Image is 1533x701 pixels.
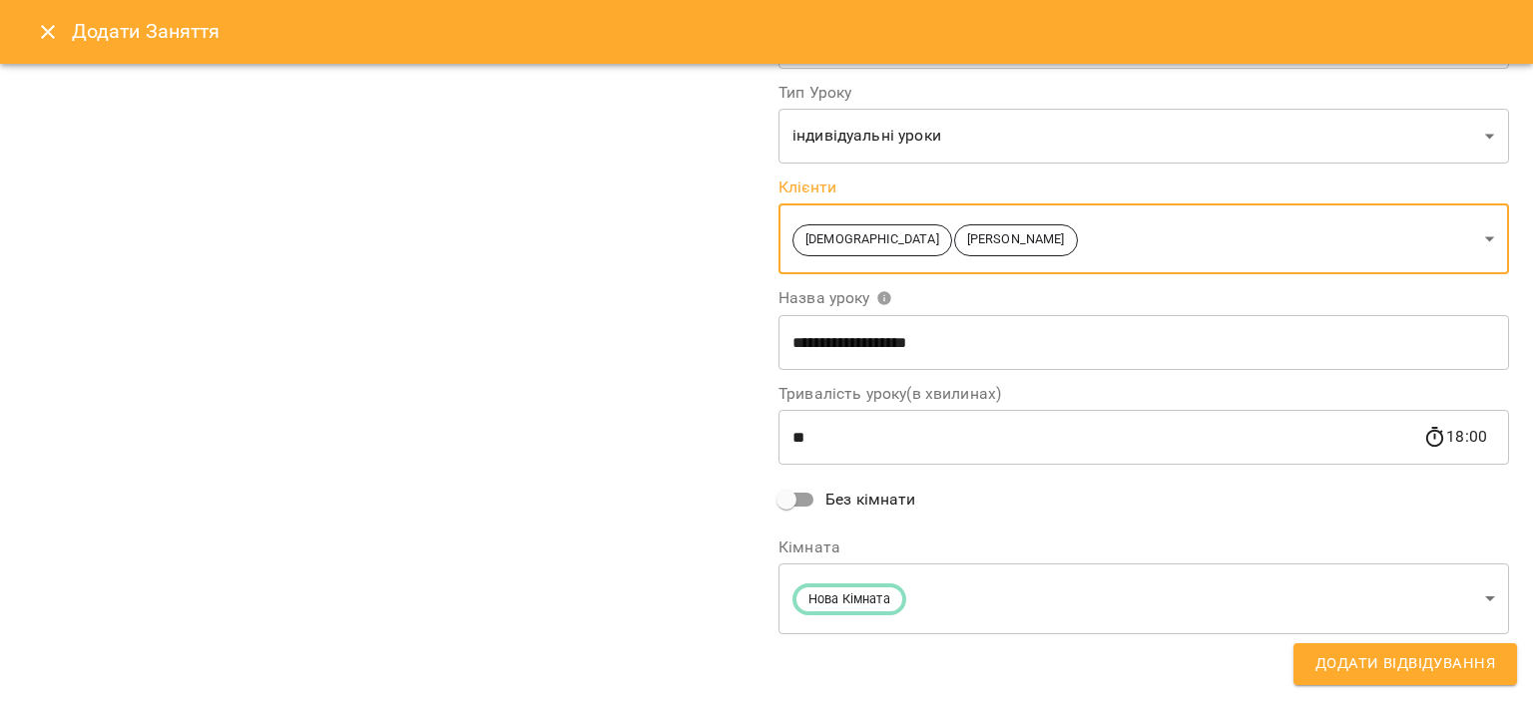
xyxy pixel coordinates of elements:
button: Додати Відвідування [1293,643,1517,685]
span: Без кімнати [825,488,916,512]
span: Нова Кімната [796,590,902,609]
svg: Вкажіть назву уроку або виберіть клієнтів [876,290,892,306]
label: Тип Уроку [778,85,1509,101]
button: Close [24,8,72,56]
label: Клієнти [778,179,1509,195]
span: Назва уроку [778,290,892,306]
div: індивідуальні уроки [778,109,1509,165]
div: [DEMOGRAPHIC_DATA][PERSON_NAME] [778,203,1509,274]
span: Додати Відвідування [1315,651,1495,677]
span: [DEMOGRAPHIC_DATA] [793,230,951,249]
label: Тривалість уроку(в хвилинах) [778,386,1509,402]
span: [PERSON_NAME] [955,230,1077,249]
label: Кімната [778,539,1509,555]
h6: Додати Заняття [72,16,1509,47]
div: Нова Кімната [778,563,1509,634]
